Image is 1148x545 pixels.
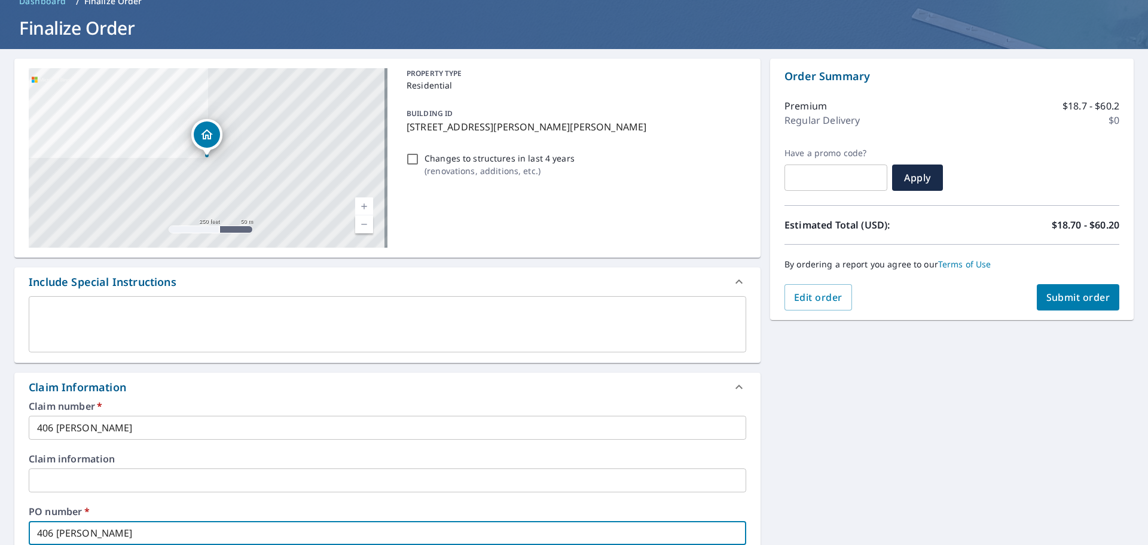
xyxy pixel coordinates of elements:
button: Submit order [1037,284,1120,310]
span: Edit order [794,291,842,304]
label: Claim information [29,454,746,464]
a: Current Level 17, Zoom Out [355,215,373,233]
p: [STREET_ADDRESS][PERSON_NAME][PERSON_NAME] [407,120,741,134]
p: ( renovations, additions, etc. ) [425,165,575,177]
div: Claim Information [14,373,761,401]
p: Estimated Total (USD): [784,218,952,232]
span: Submit order [1046,291,1110,304]
h1: Finalize Order [14,16,1134,40]
label: PO number [29,507,746,516]
p: Regular Delivery [784,113,860,127]
p: $18.70 - $60.20 [1052,218,1119,232]
div: Claim Information [29,379,126,395]
p: BUILDING ID [407,108,453,118]
p: Order Summary [784,68,1119,84]
label: Claim number [29,401,746,411]
p: $18.7 - $60.2 [1062,99,1119,113]
span: Apply [902,171,933,184]
p: Changes to structures in last 4 years [425,152,575,165]
p: Residential [407,79,741,92]
p: By ordering a report you agree to our [784,259,1119,270]
p: Premium [784,99,827,113]
label: Have a promo code? [784,148,887,159]
button: Edit order [784,284,852,310]
div: Include Special Instructions [14,267,761,296]
a: Terms of Use [938,258,991,270]
div: Include Special Instructions [29,274,176,290]
a: Current Level 17, Zoom In [355,197,373,215]
p: $0 [1109,113,1119,127]
div: Dropped pin, building 1, Residential property, 406 Dean Dr Kennett Square, PA 19348 [191,119,222,156]
p: PROPERTY TYPE [407,68,741,79]
button: Apply [892,165,943,191]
